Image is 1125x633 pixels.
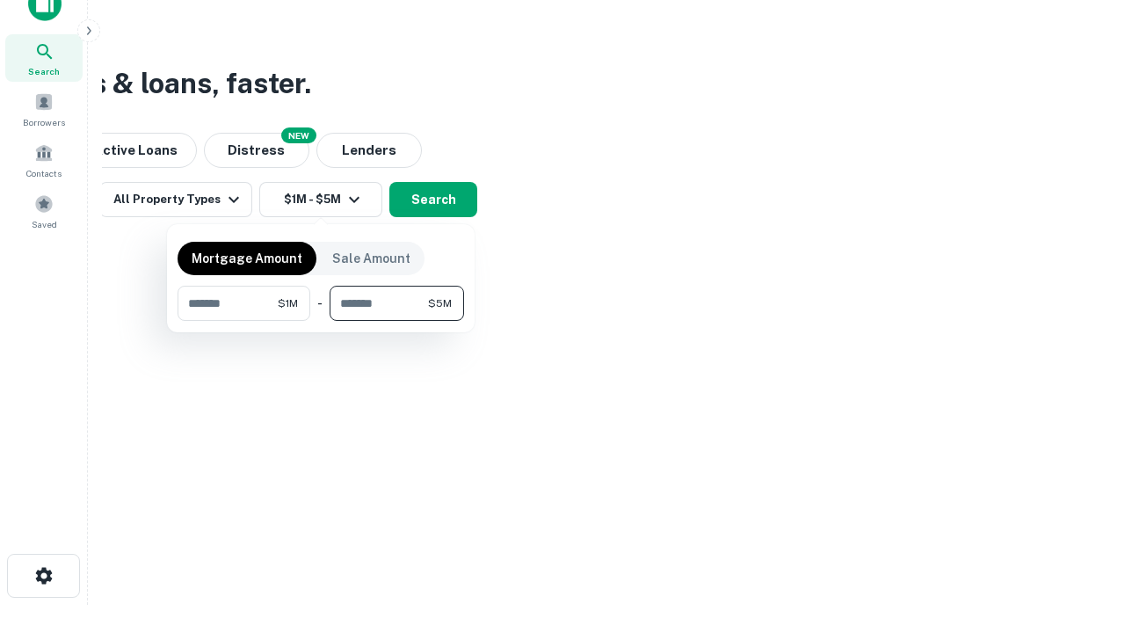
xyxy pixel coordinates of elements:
[428,295,452,311] span: $5M
[1037,492,1125,577] iframe: Chat Widget
[192,249,302,268] p: Mortgage Amount
[317,286,323,321] div: -
[332,249,410,268] p: Sale Amount
[278,295,298,311] span: $1M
